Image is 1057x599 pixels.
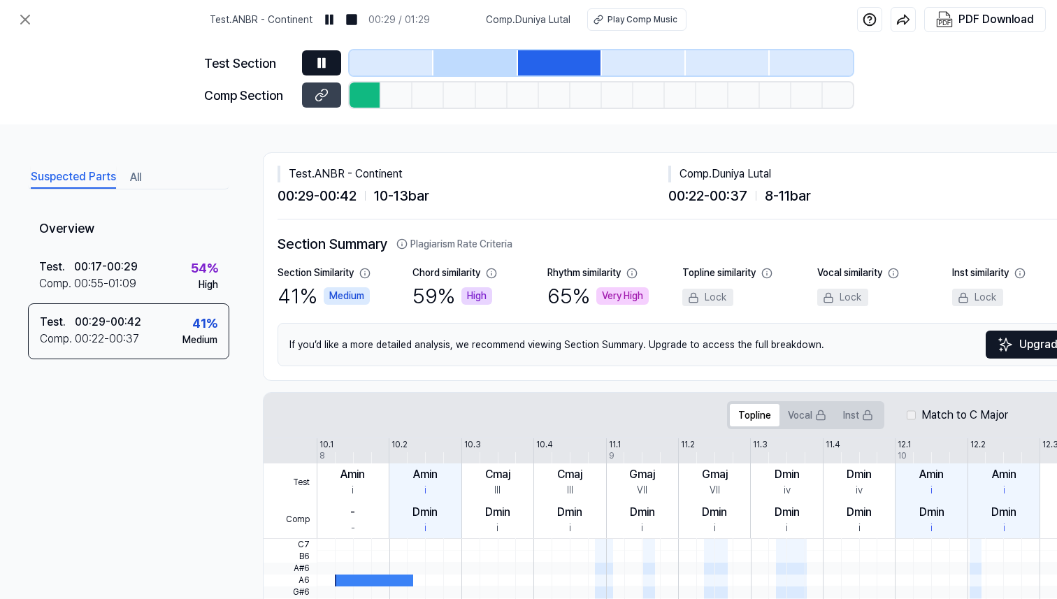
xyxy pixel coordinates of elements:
[596,287,649,305] div: Very High
[702,504,727,521] div: Dmin
[856,483,863,498] div: iv
[919,466,944,483] div: Amin
[1003,483,1005,498] div: i
[1003,521,1005,535] div: i
[930,521,933,535] div: i
[204,86,294,105] div: Comp Section
[264,586,317,598] span: G#6
[607,13,677,26] div: Play Comp Music
[784,483,791,498] div: iv
[75,331,139,347] div: 00:22 - 00:37
[413,466,438,483] div: Amin
[264,551,317,563] span: B6
[278,266,354,280] div: Section Similarity
[39,275,74,292] div: Comp .
[786,521,788,535] div: i
[730,404,779,426] button: Topline
[31,166,116,189] button: Suspected Parts
[28,209,229,249] div: Overview
[464,438,481,451] div: 10.3
[412,504,438,521] div: Dmin
[485,504,510,521] div: Dmin
[264,539,317,551] span: C7
[130,166,141,189] button: All
[486,13,570,27] span: Comp . Duniya Lutal
[496,521,498,535] div: i
[351,521,355,535] div: -
[952,289,1003,306] div: Lock
[536,438,553,451] div: 10.4
[970,438,986,451] div: 12.2
[322,13,336,27] img: pause
[933,8,1037,31] button: PDF Download
[319,438,333,451] div: 10.1
[858,521,861,535] div: i
[775,504,800,521] div: Dmin
[40,331,75,347] div: Comp .
[278,166,668,182] div: Test . ANBR - Continent
[374,185,429,206] span: 10 - 13 bar
[847,466,872,483] div: Dmin
[775,466,800,483] div: Dmin
[826,438,840,451] div: 11.4
[569,521,571,535] div: i
[567,483,573,498] div: III
[817,266,882,280] div: Vocal similarity
[352,483,354,498] div: i
[391,438,408,451] div: 10.2
[682,266,756,280] div: Topline similarity
[863,13,877,27] img: help
[368,13,430,27] div: 00:29 / 01:29
[997,336,1014,353] img: Sparkles
[557,504,582,521] div: Dmin
[412,266,480,280] div: Chord similarity
[681,438,695,451] div: 11.2
[485,466,510,483] div: Cmaj
[396,237,512,252] button: Plagiarism Rate Criteria
[204,54,294,73] div: Test Section
[992,466,1016,483] div: Amin
[930,483,933,498] div: i
[714,521,716,535] div: i
[629,466,655,483] div: Gmaj
[324,287,370,305] div: Medium
[630,504,655,521] div: Dmin
[74,259,138,275] div: 00:17 - 00:29
[779,404,835,426] button: Vocal
[896,13,910,27] img: share
[587,8,686,31] button: Play Comp Music
[210,13,312,27] span: Test . ANBR - Continent
[191,259,218,277] div: 54 %
[936,11,953,28] img: PDF Download
[424,521,426,535] div: i
[264,463,317,501] span: Test
[835,404,882,426] button: Inst
[412,280,492,312] div: 59 %
[753,438,768,451] div: 11.3
[199,277,218,292] div: High
[958,10,1034,29] div: PDF Download
[40,314,75,331] div: Test .
[319,449,325,462] div: 8
[609,449,614,462] div: 9
[702,466,728,483] div: Gmaj
[278,280,370,312] div: 41 %
[668,185,747,206] span: 00:22 - 00:37
[340,466,365,483] div: Amin
[609,438,621,451] div: 11.1
[494,483,501,498] div: III
[547,280,649,312] div: 65 %
[75,314,141,331] div: 00:29 - 00:42
[424,483,426,498] div: i
[637,483,647,498] div: VII
[264,563,317,575] span: A#6
[952,266,1009,280] div: Inst similarity
[898,438,911,451] div: 12.1
[461,287,492,305] div: High
[350,504,355,521] div: -
[278,185,357,206] span: 00:29 - 00:42
[710,483,720,498] div: VII
[264,575,317,586] span: A6
[847,504,872,521] div: Dmin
